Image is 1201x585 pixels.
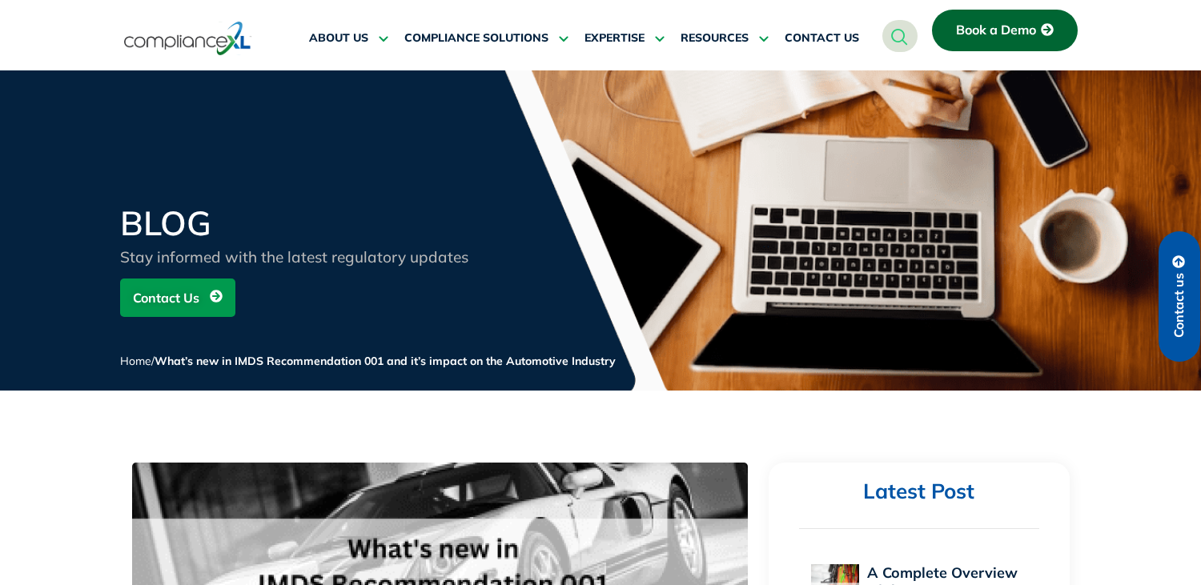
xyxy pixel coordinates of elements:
[133,282,199,313] span: Contact Us
[155,354,616,368] span: What’s new in IMDS Recommendation 001 and it’s impact on the Automotive Industry
[120,278,235,317] a: Contact Us
[124,20,251,57] img: logo-one.svg
[404,31,548,46] span: COMPLIANCE SOLUTIONS
[932,10,1078,51] a: Book a Demo
[584,19,665,58] a: EXPERTISE
[1172,273,1187,338] span: Contact us
[785,19,859,58] a: CONTACT US
[120,206,504,240] h2: BLOG
[309,19,388,58] a: ABOUT US
[120,354,151,368] a: Home
[120,247,468,266] span: Stay informed with the latest regulatory updates
[882,20,918,52] a: navsearch-button
[584,31,645,46] span: EXPERTISE
[1159,231,1200,362] a: Contact us
[309,31,368,46] span: ABOUT US
[404,19,568,58] a: COMPLIANCE SOLUTIONS
[120,354,616,368] span: /
[956,23,1036,38] span: Book a Demo
[681,31,749,46] span: RESOURCES
[681,19,769,58] a: RESOURCES
[799,479,1039,505] h2: Latest Post
[785,31,859,46] span: CONTACT US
